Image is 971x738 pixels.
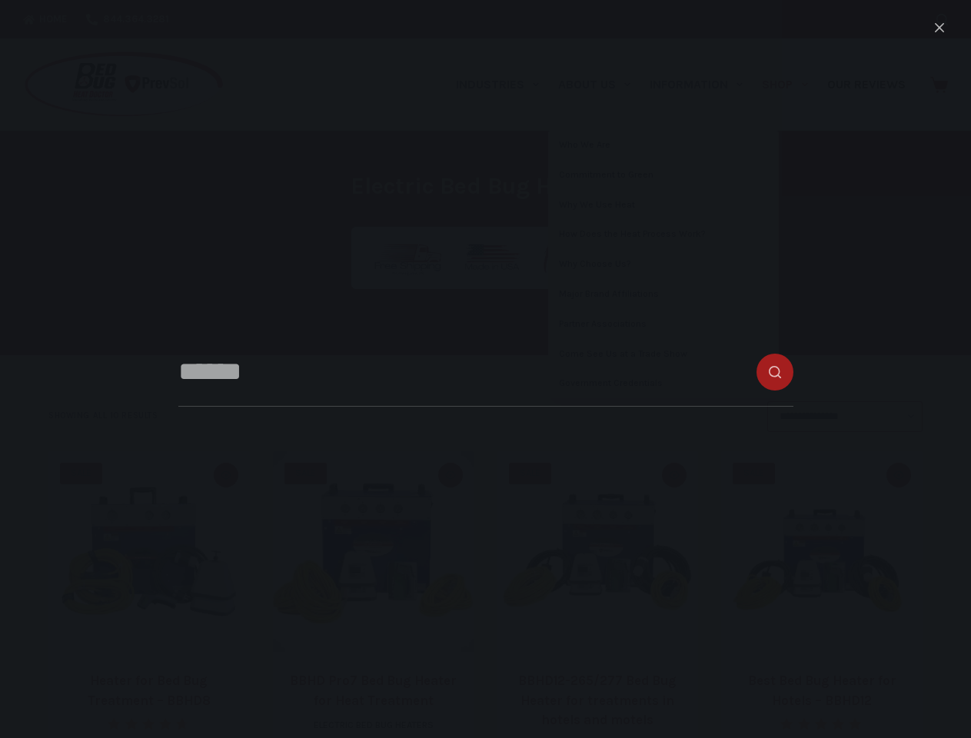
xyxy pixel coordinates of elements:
a: Information [640,38,753,131]
span: SALE [733,463,775,484]
div: Rated 4.67 out of 5 [108,718,190,730]
a: Why Choose Us? [548,250,779,279]
nav: Primary [446,38,915,131]
a: BBHD Pro7 Bed Bug Heater for Heat Treatment [273,451,474,653]
a: Best Bed Bug Heater for Hotels – BBHD12 [748,673,896,708]
a: Major Brand Affiliations [548,280,779,309]
a: Come See Us at a Trade Show [548,340,779,369]
span: SALE [60,463,102,484]
a: About Us [548,38,640,131]
a: How Does the Heat Process Work? [548,220,779,249]
a: Heater for Bed Bug Treatment - BBHD8 [48,451,250,653]
a: Commitment to Green [548,161,779,190]
div: Rated 5.00 out of 5 [780,718,863,730]
a: Who We Are [548,131,779,160]
a: Heater for Bed Bug Treatment – BBHD8 [88,673,211,708]
a: Industries [446,38,548,131]
span: SALE [284,463,327,484]
button: Quick view toggle [662,463,687,487]
button: Search [936,14,948,25]
p: Showing all 10 results [48,409,158,423]
img: Prevsol/Bed Bug Heat Doctor [23,51,224,119]
span: SALE [509,463,551,484]
h1: Electric Bed Bug Heaters [198,169,774,204]
select: Shop order [767,401,923,432]
a: Government Credentials [548,369,779,398]
a: BBHD12-265/277 Bed Bug Heater for treatments in hotels and motels [497,451,699,653]
button: Quick view toggle [886,463,911,487]
a: Why We Use Heat [548,191,779,220]
a: Shop [753,38,817,131]
a: Electric Bed Bug Heaters [314,720,434,730]
button: Open LiveChat chat widget [12,6,58,52]
a: Best Bed Bug Heater for Hotels - BBHD12 [721,451,923,653]
a: BBHD Pro7 Bed Bug Heater for Heat Treatment [290,673,457,708]
a: BBHD12-265/277 Bed Bug Heater for treatments in hotels and motels [518,673,677,727]
a: Partner Associations [548,310,779,339]
button: Quick view toggle [214,463,238,487]
button: Quick view toggle [438,463,463,487]
a: Our Reviews [817,38,915,131]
